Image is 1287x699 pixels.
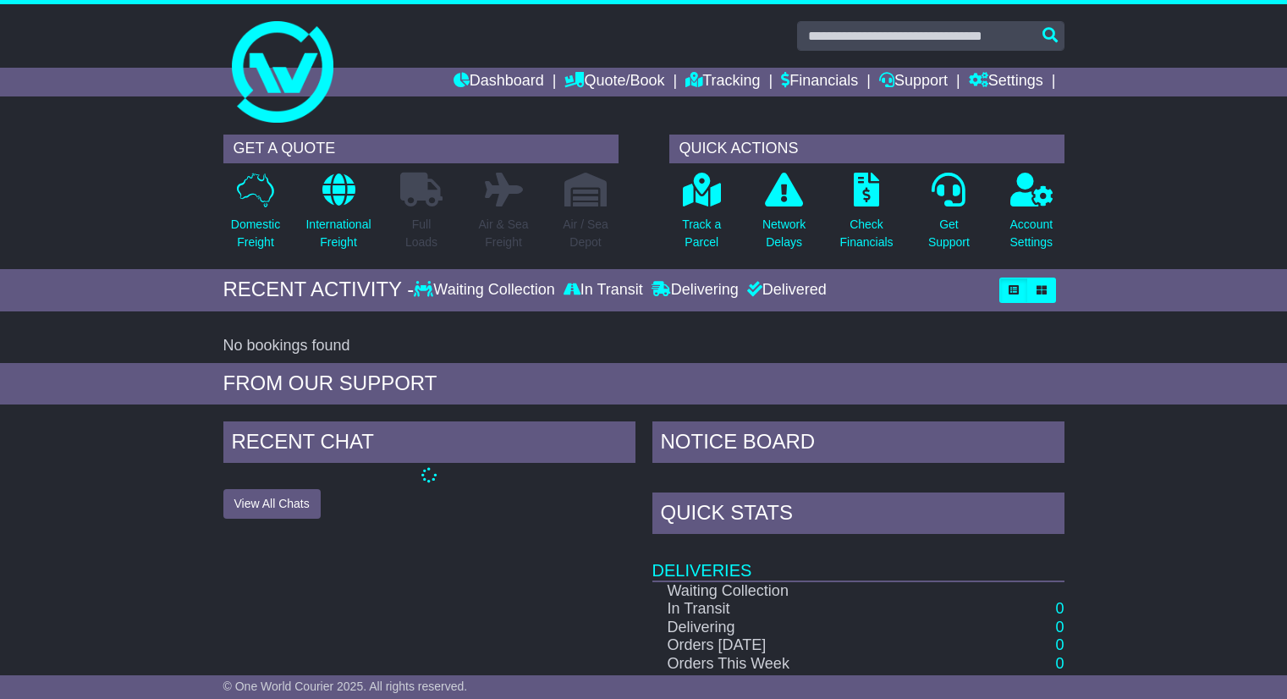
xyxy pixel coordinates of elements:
p: Track a Parcel [682,216,721,251]
a: Settings [969,68,1043,96]
a: Track aParcel [681,172,722,261]
div: RECENT CHAT [223,421,635,467]
a: 0 [1055,600,1064,617]
a: InternationalFreight [305,172,371,261]
p: Domestic Freight [231,216,280,251]
div: Delivering [647,281,743,300]
div: Delivered [743,281,827,300]
div: In Transit [559,281,647,300]
div: No bookings found [223,337,1064,355]
a: GetSupport [927,172,971,261]
p: Account Settings [1010,216,1053,251]
p: Air & Sea Freight [478,216,528,251]
button: View All Chats [223,489,321,519]
div: NOTICE BOARD [652,421,1064,467]
a: Dashboard [454,68,544,96]
div: FROM OUR SUPPORT [223,372,1064,396]
td: Delivering [652,619,951,637]
div: Quick Stats [652,493,1064,538]
a: Tracking [685,68,760,96]
td: Waiting Collection [652,581,951,601]
div: GET A QUOTE [223,135,619,163]
p: Full Loads [400,216,443,251]
a: Financials [781,68,858,96]
td: Orders This Month [652,674,951,692]
a: NetworkDelays [762,172,806,261]
div: QUICK ACTIONS [669,135,1064,163]
a: Support [879,68,948,96]
div: Waiting Collection [414,281,558,300]
span: © One World Courier 2025. All rights reserved. [223,680,468,693]
p: Air / Sea Depot [563,216,608,251]
a: DomesticFreight [230,172,281,261]
td: Deliveries [652,538,1064,581]
p: Network Delays [762,216,806,251]
p: International Freight [305,216,371,251]
a: 0 [1055,655,1064,672]
p: Get Support [928,216,970,251]
a: AccountSettings [1009,172,1054,261]
a: Quote/Book [564,68,664,96]
a: 0 [1055,619,1064,636]
td: In Transit [652,600,951,619]
a: CheckFinancials [839,172,894,261]
a: 0 [1055,636,1064,653]
a: 0 [1055,674,1064,691]
td: Orders This Week [652,655,951,674]
div: RECENT ACTIVITY - [223,278,415,302]
td: Orders [DATE] [652,636,951,655]
p: Check Financials [840,216,894,251]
